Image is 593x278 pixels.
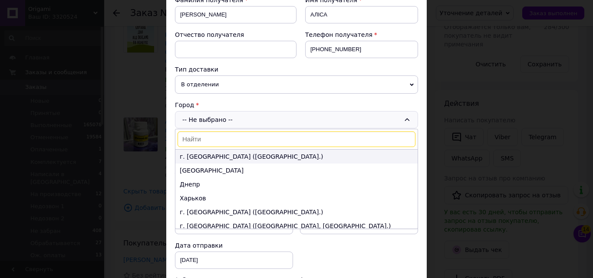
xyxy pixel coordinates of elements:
li: г. [GEOGRAPHIC_DATA] ([GEOGRAPHIC_DATA], [GEOGRAPHIC_DATA].) [175,219,418,233]
span: В отделении [175,75,418,94]
span: Отчество получателя [175,31,244,38]
li: г. [GEOGRAPHIC_DATA] ([GEOGRAPHIC_DATA].) [175,150,418,164]
div: Город [175,101,418,109]
input: Найти [178,131,415,147]
span: Телефон получателя [305,31,372,38]
div: Дата отправки [175,241,293,250]
li: [GEOGRAPHIC_DATA] [175,164,418,177]
div: -- Не выбрано -- [175,111,418,128]
li: г. [GEOGRAPHIC_DATA] ([GEOGRAPHIC_DATA].) [175,205,418,219]
li: Днепр [175,177,418,191]
span: Тип доставки [175,66,218,73]
input: +380 [305,41,418,58]
li: Харьков [175,191,418,205]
